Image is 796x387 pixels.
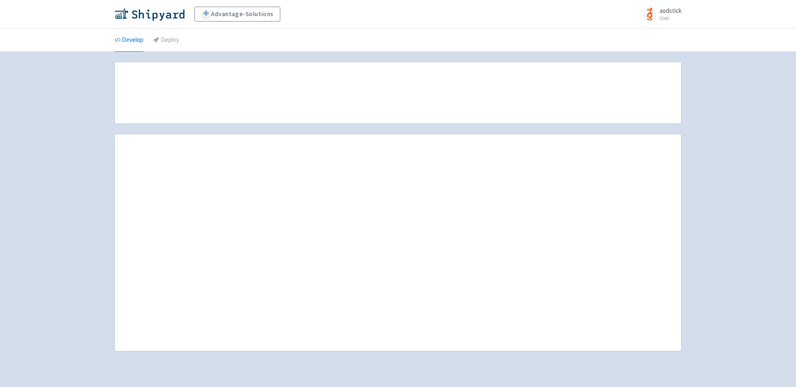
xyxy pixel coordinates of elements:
a: Advantage-Solutions [194,7,280,22]
a: Deploy [153,29,179,52]
a: aodstick User [638,7,682,21]
span: aodstick [660,7,682,15]
small: User [660,15,682,21]
img: Shipyard logo [114,7,184,21]
a: Develop [114,29,143,52]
